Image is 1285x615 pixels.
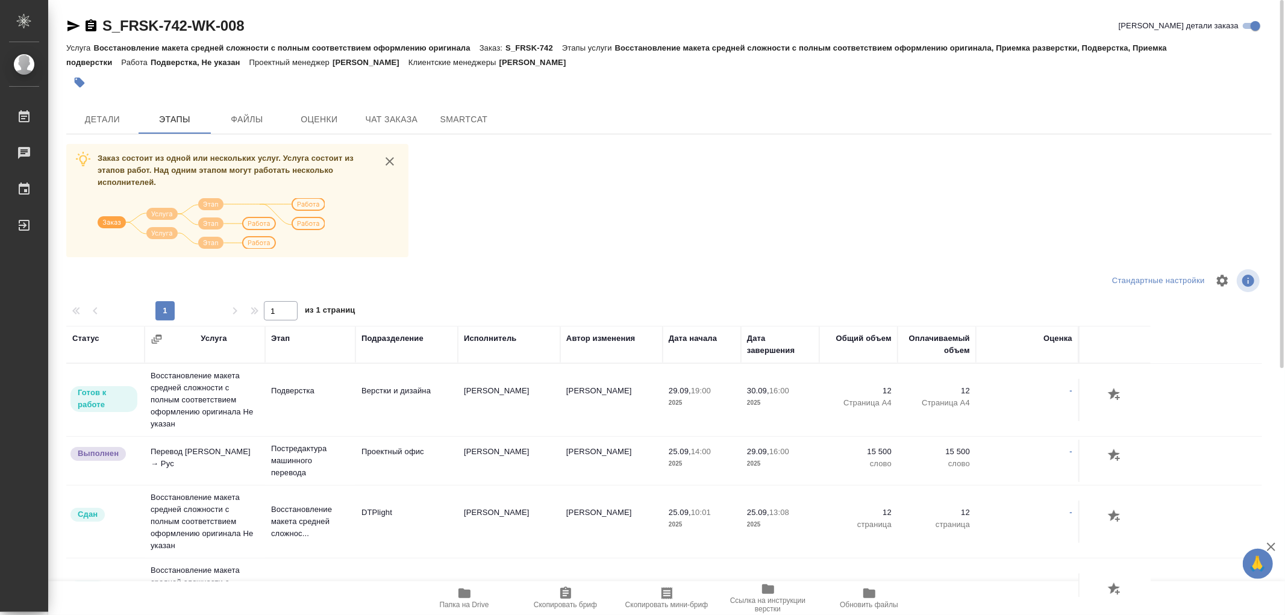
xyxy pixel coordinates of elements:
[566,332,635,345] div: Автор изменения
[355,379,458,421] td: Верстки и дизайна
[769,386,789,395] p: 16:00
[669,397,735,409] p: 2025
[102,17,244,34] a: S_FRSK-742-WK-008
[146,112,204,127] span: Этапы
[66,43,1167,67] p: Восстановление макета средней сложности с полным соответствием оформлению оригинала, Приемка разв...
[1243,549,1273,579] button: 🙏
[904,458,970,470] p: слово
[669,581,691,590] p: 25.09,
[747,332,813,357] div: Дата завершения
[1208,266,1237,295] span: Настроить таблицу
[769,508,789,517] p: 13:08
[669,386,691,395] p: 29.09,
[1109,272,1208,290] div: split button
[560,379,663,421] td: [PERSON_NAME]
[145,485,265,558] td: Восстановление макета средней сложности с полным соответствием оформлению оригинала Не указан
[904,332,970,357] div: Оплачиваемый объем
[691,386,711,395] p: 19:00
[355,501,458,543] td: DTPlight
[440,601,489,609] span: Папка на Drive
[669,508,691,517] p: 25.09,
[515,581,616,615] button: Скопировать бриф
[201,332,227,345] div: Услуга
[78,448,119,460] p: Выполнен
[458,440,560,482] td: [PERSON_NAME]
[151,58,249,67] p: Подверстка, Не указан
[718,581,819,615] button: Ссылка на инструкции верстки
[825,385,892,397] p: 12
[747,447,769,456] p: 29.09,
[691,447,711,456] p: 14:00
[625,601,708,609] span: Скопировать мини-бриф
[218,112,276,127] span: Файлы
[825,397,892,409] p: Страница А4
[691,508,711,517] p: 10:01
[560,501,663,543] td: [PERSON_NAME]
[747,386,769,395] p: 30.09,
[669,447,691,456] p: 25.09,
[825,519,892,531] p: страница
[145,440,265,482] td: Перевод [PERSON_NAME] → Рус
[361,332,424,345] div: Подразделение
[691,581,711,590] p: 14:30
[616,581,718,615] button: Скопировать мини-бриф
[271,332,290,345] div: Этап
[1070,508,1072,517] a: -
[271,385,349,397] p: Подверстка
[747,508,769,517] p: 25.09,
[151,333,163,345] button: Сгруппировать
[78,508,98,520] p: Сдан
[1248,551,1268,576] span: 🙏
[355,440,458,482] td: Проектный офис
[435,112,493,127] span: SmartCat
[464,332,517,345] div: Исполнитель
[904,507,970,519] p: 12
[73,112,131,127] span: Детали
[414,581,515,615] button: Папка на Drive
[1105,579,1125,600] button: Добавить оценку
[333,58,408,67] p: [PERSON_NAME]
[98,154,354,187] span: Заказ состоит из одной или нескольких услуг. Услуга состоит из этапов работ. Над одним этапом мог...
[1105,385,1125,405] button: Добавить оценку
[747,458,813,470] p: 2025
[249,58,333,67] p: Проектный менеджер
[93,43,479,52] p: Восстановление макета средней сложности с полным соответствием оформлению оригинала
[825,446,892,458] p: 15 500
[769,447,789,456] p: 16:00
[66,43,93,52] p: Услуга
[305,303,355,320] span: из 1 страниц
[499,58,575,67] p: [PERSON_NAME]
[505,43,562,52] p: S_FRSK-742
[1070,386,1072,395] a: -
[669,458,735,470] p: 2025
[1119,20,1239,32] span: [PERSON_NAME] детали заказа
[72,332,99,345] div: Статус
[560,440,663,482] td: [PERSON_NAME]
[836,332,892,345] div: Общий объем
[747,519,813,531] p: 2025
[904,519,970,531] p: страница
[904,579,970,592] p: 77
[825,507,892,519] p: 12
[819,581,920,615] button: Обновить файлы
[904,397,970,409] p: Страница А4
[145,364,265,436] td: Восстановление макета средней сложности с полным соответствием оформлению оригинала Не указан
[78,387,130,411] p: Готов к работе
[408,58,499,67] p: Клиентские менеджеры
[84,19,98,33] button: Скопировать ссылку
[747,581,769,590] p: 25.09,
[121,58,151,67] p: Работа
[458,501,560,543] td: [PERSON_NAME]
[747,397,813,409] p: 2025
[271,504,349,540] p: Восстановление макета средней сложнос...
[363,112,421,127] span: Чат заказа
[840,601,898,609] span: Обновить файлы
[66,19,81,33] button: Скопировать ссылку для ЯМессенджера
[825,579,892,592] p: 77
[534,601,597,609] span: Скопировать бриф
[904,385,970,397] p: 12
[290,112,348,127] span: Оценки
[271,579,349,592] p: Приемка разверстки
[66,69,93,96] button: Добавить тэг
[1237,269,1262,292] span: Посмотреть информацию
